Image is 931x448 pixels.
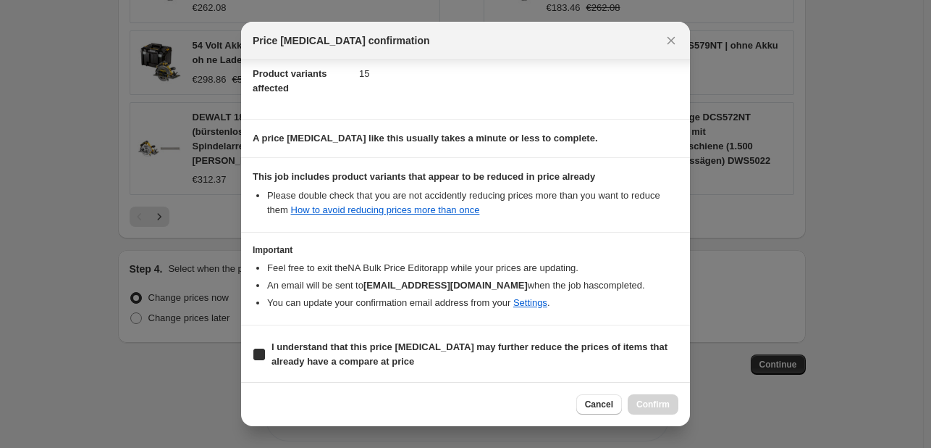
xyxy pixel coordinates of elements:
span: Product variants affected [253,68,327,94]
li: You can update your confirmation email address from your . [267,296,678,310]
b: [EMAIL_ADDRESS][DOMAIN_NAME] [363,280,528,291]
dd: 15 [359,54,678,93]
li: Please double check that you are not accidently reducing prices more than you want to reduce them [267,188,678,217]
span: Cancel [585,399,613,410]
h3: Important [253,244,678,256]
a: Settings [513,297,547,308]
b: A price [MEDICAL_DATA] like this usually takes a minute or less to complete. [253,133,598,144]
li: An email will be sent to when the job has completed . [267,278,678,293]
b: I understand that this price [MEDICAL_DATA] may further reduce the prices of items that already h... [271,341,667,367]
a: How to avoid reducing prices more than once [291,204,480,215]
span: Price [MEDICAL_DATA] confirmation [253,33,430,48]
button: Cancel [576,394,622,415]
button: Close [661,30,681,51]
li: Feel free to exit the NA Bulk Price Editor app while your prices are updating. [267,261,678,275]
b: This job includes product variants that appear to be reduced in price already [253,171,595,182]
